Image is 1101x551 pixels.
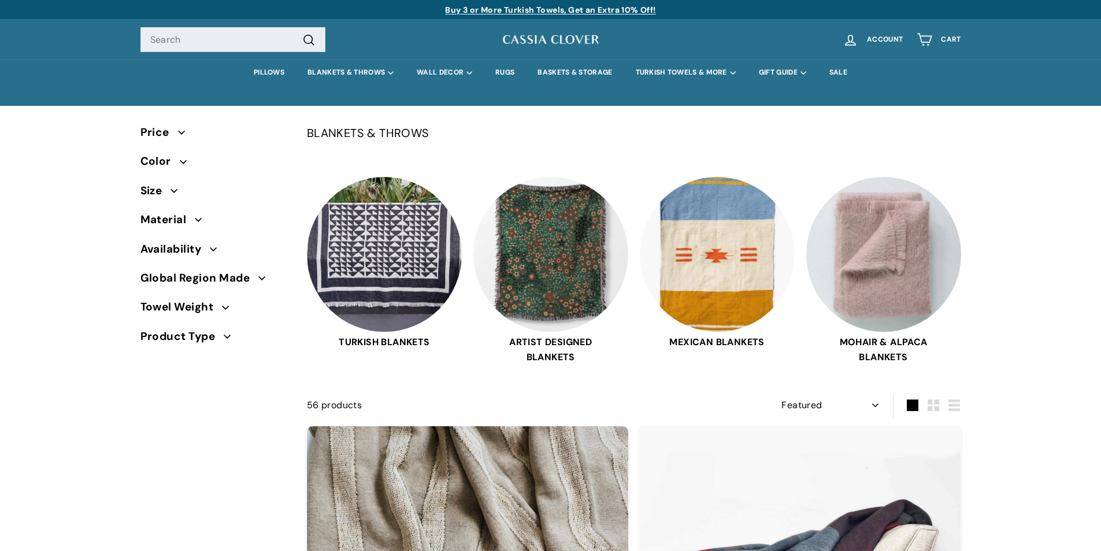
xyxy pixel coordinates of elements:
span: Global Region Made [140,269,259,287]
span: Material [140,211,195,228]
div: Primary [117,60,984,86]
summary: WALL DECOR [405,60,484,86]
summary: TURKISH TOWELS & MORE [624,60,747,86]
a: ARTIST DESIGNED BLANKETS [473,177,628,364]
a: TURKISH BLANKETS [307,177,462,364]
span: MEXICAN BLANKETS [640,335,795,350]
button: Product Type [140,325,288,354]
button: Size [140,179,288,208]
button: Material [140,208,288,237]
span: Cart [941,36,961,43]
summary: BLANKETS & THROWS [296,60,405,86]
a: BASKETS & STORAGE [526,60,624,86]
span: Account [867,36,903,43]
span: Price [140,124,178,141]
span: TURKISH BLANKETS [307,335,462,350]
a: MEXICAN BLANKETS [640,177,795,364]
span: ARTIST DESIGNED BLANKETS [473,335,628,364]
p: BLANKETS & THROWS [307,124,961,142]
input: Search [140,27,325,53]
button: Availability [140,238,288,267]
a: Account [836,23,910,57]
button: Towel Weight [140,295,288,324]
span: Product Type [140,328,224,345]
span: Towel Weight [140,298,223,316]
a: MOHAIR & ALPACA BLANKETS [806,177,961,364]
button: Price [140,121,288,150]
a: PILLOWS [242,60,296,86]
a: Buy 3 or More Turkish Towels, Get an Extra 10% Off! [445,5,655,15]
span: Availability [140,241,210,258]
summary: GIFT GUIDE [747,60,818,86]
span: MOHAIR & ALPACA BLANKETS [806,335,961,364]
span: Color [140,153,180,170]
a: Cart [910,23,967,57]
span: Size [140,182,171,199]
a: SALE [818,60,859,86]
div: 56 products [307,398,634,413]
a: RUGS [484,60,526,86]
button: Global Region Made [140,267,288,295]
button: Color [140,150,288,179]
